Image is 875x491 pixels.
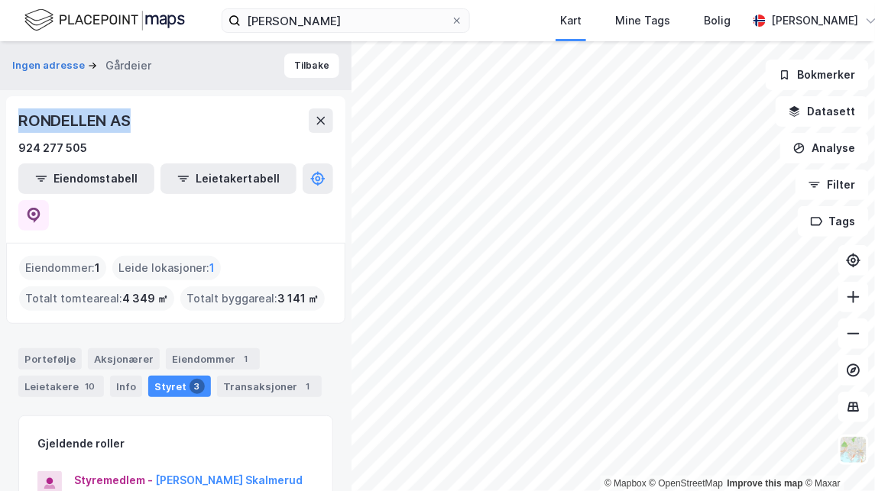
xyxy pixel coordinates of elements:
div: Info [110,376,142,397]
span: 1 [95,259,100,277]
button: Analyse [780,133,869,163]
div: [PERSON_NAME] [772,11,859,30]
span: 3 141 ㎡ [277,289,319,308]
button: Bokmerker [766,60,869,90]
div: Styret [148,376,211,397]
div: Portefølje [18,348,82,370]
a: Improve this map [728,478,803,489]
div: 924 277 505 [18,139,87,157]
button: Datasett [776,96,869,127]
img: logo.f888ab2527a4732fd821a326f86c7f29.svg [24,7,185,34]
div: Leide lokasjoner : [112,256,221,280]
div: Totalt tomteareal : [19,286,174,311]
div: Leietakere [18,376,104,397]
div: Eiendommer [166,348,260,370]
div: Kart [560,11,582,30]
div: Aksjonærer [88,348,160,370]
div: Eiendommer : [19,256,106,280]
span: 4 349 ㎡ [122,289,168,308]
button: Tags [798,206,869,237]
div: Mine Tags [615,11,670,30]
div: 3 [190,379,205,394]
div: 1 [300,379,316,394]
button: Filter [796,170,869,200]
div: 1 [238,351,254,367]
div: Gjeldende roller [37,434,125,453]
button: Ingen adresse [12,58,88,73]
div: Totalt byggareal : [180,286,325,311]
span: 1 [209,259,215,277]
div: 10 [82,379,98,394]
iframe: Chat Widget [799,418,875,491]
div: Kontrollprogram for chat [799,418,875,491]
div: Gårdeier [105,57,151,75]
input: Søk på adresse, matrikkel, gårdeiere, leietakere eller personer [241,9,451,32]
div: Transaksjoner [217,376,322,397]
button: Leietakertabell [160,163,297,194]
button: Tilbake [284,53,339,78]
div: RONDELLEN AS [18,108,134,133]
button: Eiendomstabell [18,163,154,194]
div: Bolig [704,11,731,30]
a: OpenStreetMap [650,478,724,489]
a: Mapbox [604,478,647,489]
